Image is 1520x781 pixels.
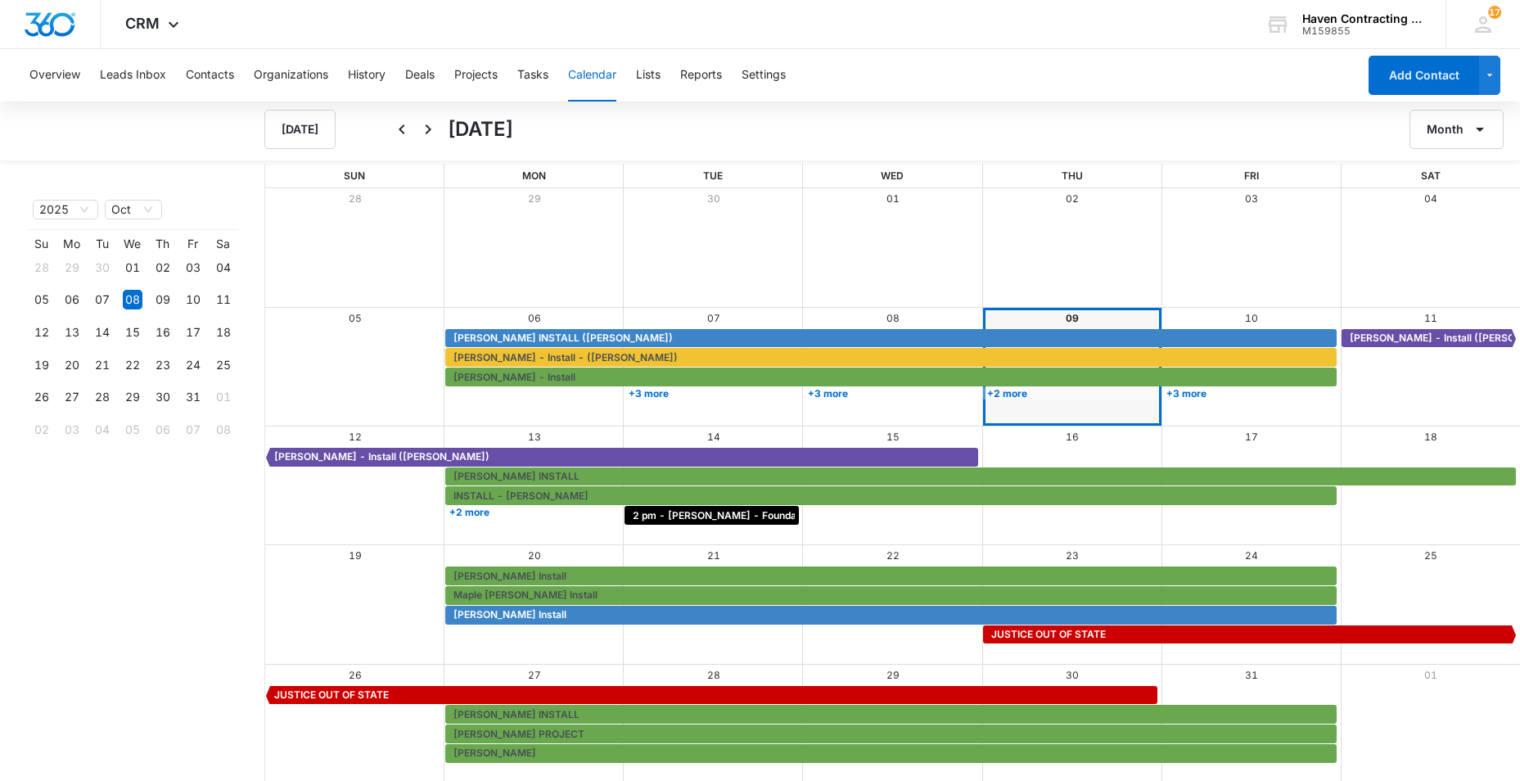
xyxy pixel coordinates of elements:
a: 28 [707,669,720,681]
div: Maple Barnard Install [449,588,1333,603]
button: Overview [29,49,80,102]
a: 09 [1066,312,1079,324]
td: 2025-11-06 [147,413,178,446]
div: 06 [62,290,82,309]
td: 2025-10-18 [208,316,238,349]
td: 2025-09-28 [26,251,56,284]
div: 12 [32,323,52,342]
div: 16 [153,323,173,342]
td: 2025-10-22 [117,349,147,381]
span: Sun [344,169,365,182]
td: 2025-10-30 [147,381,178,414]
div: 01 [123,258,142,278]
button: Deals [405,49,435,102]
td: 2025-11-01 [208,381,238,414]
div: JUSTICE OUT OF STATE [987,627,1512,642]
a: 16 [1066,431,1079,443]
div: 04 [92,420,112,440]
td: 2025-10-17 [178,316,208,349]
div: 26 [32,387,52,407]
a: 19 [349,549,362,562]
a: 01 [886,192,900,205]
td: 2025-11-02 [26,413,56,446]
a: 17 [1245,431,1258,443]
td: 2025-10-02 [147,251,178,284]
div: Barbara Dennis - Install - (Chris) [449,350,1333,365]
a: 14 [707,431,720,443]
span: Tue [703,169,723,182]
a: 08 [886,312,900,324]
td: 2025-10-25 [208,349,238,381]
span: 2 pm - [PERSON_NAME] - Foundation - [GEOGRAPHIC_DATA] [633,508,931,523]
div: Greg Sharp Install [449,569,1333,584]
div: 01 [214,387,233,407]
span: [PERSON_NAME] Install [453,569,566,584]
div: 25 [214,355,233,375]
h1: [DATE] [448,115,513,144]
a: +2 more [983,387,1157,400]
td: 2025-10-19 [26,349,56,381]
div: JUSTICE OUT OF STATE [270,688,1153,702]
div: notifications count [1488,6,1501,19]
td: 2025-10-04 [208,251,238,284]
a: 28 [349,192,362,205]
td: 2025-10-13 [56,316,87,349]
a: 27 [528,669,541,681]
button: Calendar [568,49,616,102]
div: 06 [153,420,173,440]
td: 2025-10-07 [87,284,117,317]
span: Fri [1244,169,1259,182]
div: 29 [123,387,142,407]
span: JUSTICE OUT OF STATE [991,627,1106,642]
div: 14 [92,323,112,342]
div: 18 [214,323,233,342]
span: Wed [881,169,904,182]
div: 15 [123,323,142,342]
div: 09 [153,290,173,309]
a: 30 [707,192,720,205]
button: History [348,49,386,102]
span: [PERSON_NAME] INSTALL [453,707,580,722]
div: account name [1302,12,1422,25]
span: Sat [1421,169,1441,182]
div: 27 [62,387,82,407]
td: 2025-10-12 [26,316,56,349]
button: Back [389,116,415,142]
a: 20 [528,549,541,562]
a: 10 [1245,312,1258,324]
span: CRM [125,15,160,32]
a: +3 more [804,387,978,400]
div: 23 [153,355,173,375]
button: Contacts [186,49,234,102]
td: 2025-10-01 [117,251,147,284]
a: 24 [1245,549,1258,562]
div: Robin Dauer - Install (Travis) [1346,331,1512,345]
td: 2025-10-28 [87,381,117,414]
span: [PERSON_NAME] INSTALL [453,469,580,484]
div: 22 [123,355,142,375]
td: 2025-09-30 [87,251,117,284]
div: 24 [183,355,203,375]
th: Tu [87,237,117,251]
span: Oct [111,201,156,219]
button: Lists [636,49,661,102]
div: 08 [123,290,142,309]
div: 07 [92,290,112,309]
a: +3 more [625,387,799,400]
div: 04 [214,258,233,278]
button: Month [1409,110,1504,149]
th: We [117,237,147,251]
td: 2025-11-05 [117,413,147,446]
td: 2025-10-23 [147,349,178,381]
a: 07 [707,312,720,324]
td: 2025-10-15 [117,316,147,349]
button: Settings [742,49,786,102]
a: 29 [886,669,900,681]
a: 18 [1424,431,1437,443]
a: 05 [349,312,362,324]
span: [PERSON_NAME] - Install - ([PERSON_NAME]) [453,350,678,365]
div: JOHN SMITH INSTALL [449,707,1333,722]
td: 2025-10-11 [208,284,238,317]
span: Mon [522,169,546,182]
div: Craig Install [449,746,1333,761]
